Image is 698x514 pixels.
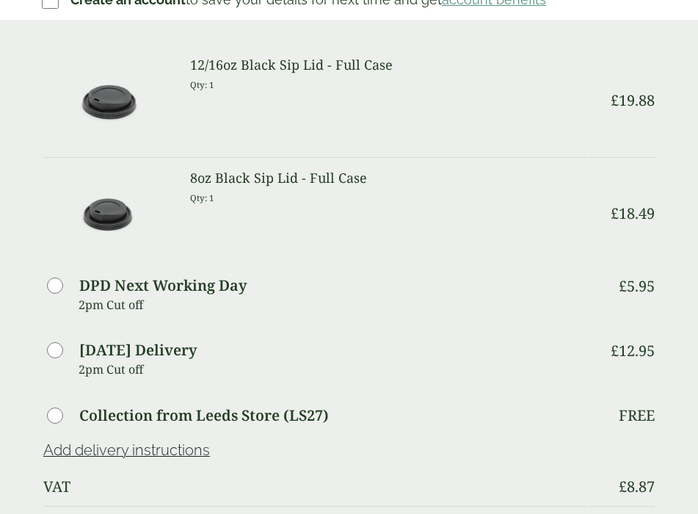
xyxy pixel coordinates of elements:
[190,79,214,90] small: Qty: 1
[611,90,655,110] bdi: 19.88
[190,170,587,187] h3: 8oz Black Sip Lid - Full Case
[611,90,619,110] span: £
[619,276,627,296] span: £
[79,343,197,358] label: [DATE] Delivery
[611,203,619,223] span: £
[43,441,210,459] a: Add delivery instructions
[79,358,587,380] p: 2pm Cut off
[619,477,655,496] bdi: 8.87
[190,192,214,203] small: Qty: 1
[619,276,655,296] bdi: 5.95
[79,294,587,316] p: 2pm Cut off
[619,477,627,496] span: £
[619,407,655,424] p: Free
[611,341,619,361] span: £
[79,408,329,423] label: Collection from Leeds Store (LS27)
[79,278,247,293] label: DPD Next Working Day
[190,57,587,73] h3: 12/16oz Black Sip Lid - Full Case
[611,341,655,361] bdi: 12.95
[611,203,655,223] bdi: 18.49
[43,469,587,504] th: VAT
